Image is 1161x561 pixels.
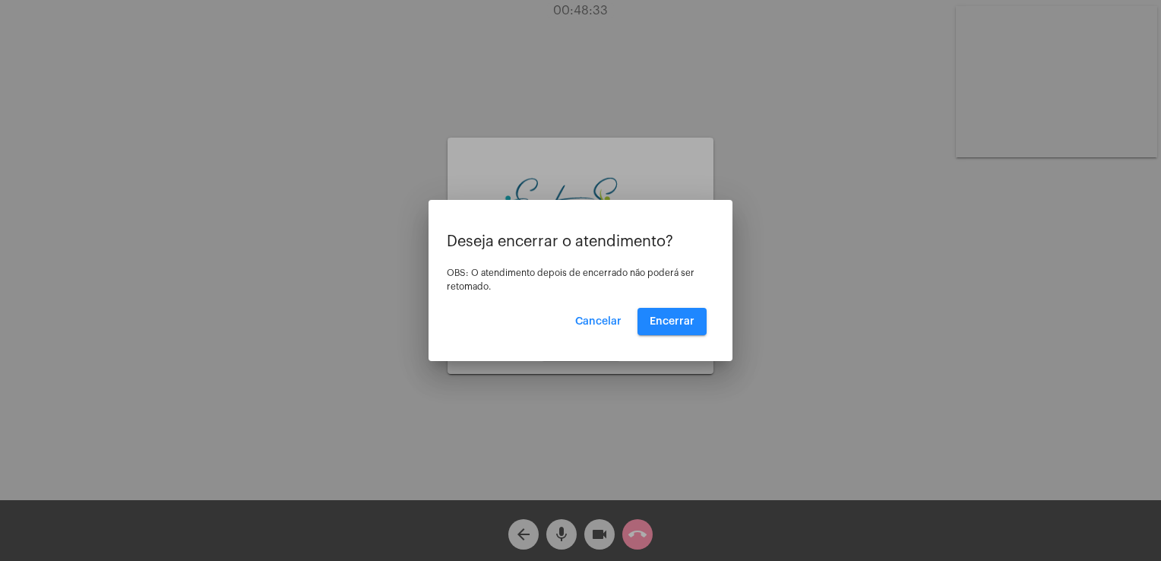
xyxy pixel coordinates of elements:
[637,308,707,335] button: Encerrar
[575,316,622,327] span: Cancelar
[447,268,694,291] span: OBS: O atendimento depois de encerrado não poderá ser retomado.
[447,233,714,250] p: Deseja encerrar o atendimento?
[650,316,694,327] span: Encerrar
[563,308,634,335] button: Cancelar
